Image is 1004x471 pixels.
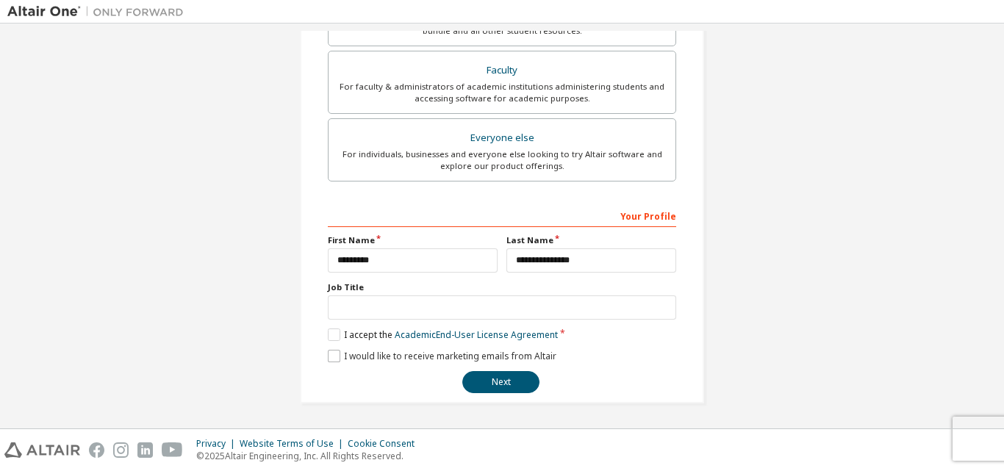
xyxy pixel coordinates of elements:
[337,81,667,104] div: For faculty & administrators of academic institutions administering students and accessing softwa...
[240,438,348,450] div: Website Terms of Use
[328,350,556,362] label: I would like to receive marketing emails from Altair
[137,442,153,458] img: linkedin.svg
[328,328,558,341] label: I accept the
[348,438,423,450] div: Cookie Consent
[506,234,676,246] label: Last Name
[337,148,667,172] div: For individuals, businesses and everyone else looking to try Altair software and explore our prod...
[4,442,80,458] img: altair_logo.svg
[196,438,240,450] div: Privacy
[462,371,539,393] button: Next
[395,328,558,341] a: Academic End-User License Agreement
[7,4,191,19] img: Altair One
[113,442,129,458] img: instagram.svg
[328,234,498,246] label: First Name
[328,281,676,293] label: Job Title
[89,442,104,458] img: facebook.svg
[162,442,183,458] img: youtube.svg
[328,204,676,227] div: Your Profile
[337,60,667,81] div: Faculty
[196,450,423,462] p: © 2025 Altair Engineering, Inc. All Rights Reserved.
[337,128,667,148] div: Everyone else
